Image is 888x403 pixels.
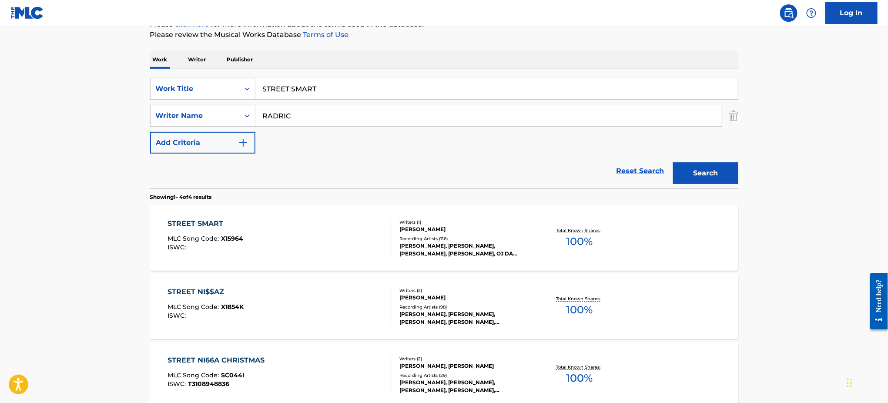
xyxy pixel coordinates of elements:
[806,8,817,18] img: help
[168,312,188,319] span: ISWC :
[168,218,243,229] div: STREET SMART
[168,380,188,388] span: ISWC :
[238,138,248,148] img: 9d2ae6d4665cec9f34b9.svg
[150,274,738,339] a: STREET NI$$AZMLC Song Code:X1854KISWC:Writers (2)[PERSON_NAME]Recording Artists (98)[PERSON_NAME]...
[186,50,209,69] p: Writer
[556,364,603,370] p: Total Known Shares:
[221,303,244,311] span: X1854K
[825,2,878,24] a: Log In
[168,371,221,379] span: MLC Song Code :
[150,205,738,271] a: STREET SMARTMLC Song Code:X15964ISWC:Writers (1)[PERSON_NAME]Recording Artists (116)[PERSON_NAME]...
[168,235,221,242] span: MLC Song Code :
[566,370,593,386] span: 100 %
[150,50,170,69] p: Work
[168,303,221,311] span: MLC Song Code :
[844,361,888,403] iframe: Chat Widget
[399,225,531,233] div: [PERSON_NAME]
[399,219,531,225] div: Writers ( 1 )
[188,380,229,388] span: T3108948836
[399,356,531,362] div: Writers ( 2 )
[10,7,44,19] img: MLC Logo
[168,243,188,251] span: ISWC :
[399,310,531,326] div: [PERSON_NAME], [PERSON_NAME], [PERSON_NAME], [PERSON_NAME], [PERSON_NAME]
[780,4,798,22] a: Public Search
[302,30,349,39] a: Terms of Use
[803,4,820,22] div: Help
[150,132,255,154] button: Add Criteria
[399,287,531,294] div: Writers ( 2 )
[556,227,603,234] p: Total Known Shares:
[150,78,738,188] form: Search Form
[150,193,212,201] p: Showing 1 - 4 of 4 results
[399,304,531,310] div: Recording Artists ( 98 )
[399,294,531,302] div: [PERSON_NAME]
[847,370,852,396] div: Drag
[566,234,593,249] span: 100 %
[399,235,531,242] div: Recording Artists ( 116 )
[399,379,531,394] div: [PERSON_NAME], [PERSON_NAME], [PERSON_NAME], [PERSON_NAME], [PERSON_NAME]
[168,355,269,366] div: STREET NI66A CHRISTMAS
[399,242,531,258] div: [PERSON_NAME], [PERSON_NAME], [PERSON_NAME], [PERSON_NAME], OJ DA JUICE|[PERSON_NAME]|LIL C
[168,287,244,297] div: STREET NI$$AZ
[221,371,245,379] span: SC044I
[673,162,738,184] button: Search
[784,8,794,18] img: search
[156,84,234,94] div: Work Title
[221,235,243,242] span: X15964
[612,161,669,181] a: Reset Search
[399,372,531,379] div: Recording Artists ( 29 )
[729,105,738,127] img: Delete Criterion
[556,296,603,302] p: Total Known Shares:
[566,302,593,318] span: 100 %
[225,50,256,69] p: Publisher
[864,266,888,336] iframe: Resource Center
[399,362,531,370] div: [PERSON_NAME], [PERSON_NAME]
[156,111,234,121] div: Writer Name
[150,30,738,40] p: Please review the Musical Works Database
